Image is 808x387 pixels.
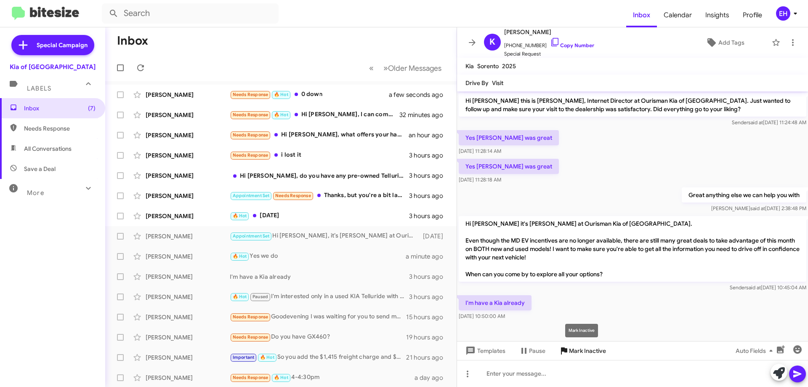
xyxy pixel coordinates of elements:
[459,130,559,145] p: Yes [PERSON_NAME] was great
[230,312,406,322] div: Goodevening I was waiting for you to send me the info on the Q7 that you wanted me to see
[502,62,516,70] span: 2025
[769,6,799,21] button: EH
[504,27,594,37] span: [PERSON_NAME]
[489,35,495,49] span: K
[252,294,268,299] span: Paused
[459,93,806,117] p: Hi [PERSON_NAME] this is [PERSON_NAME], Internet Director at Ourisman Kia of [GEOGRAPHIC_DATA]. J...
[409,212,450,220] div: 3 hours ago
[465,62,474,70] span: Kia
[146,232,230,240] div: [PERSON_NAME]
[736,343,776,358] span: Auto Fields
[146,212,230,220] div: [PERSON_NAME]
[146,91,230,99] div: [PERSON_NAME]
[406,333,450,342] div: 19 hours ago
[364,59,379,77] button: Previous
[24,104,96,112] span: Inbox
[409,171,450,180] div: 3 hours ago
[146,192,230,200] div: [PERSON_NAME]
[233,193,270,198] span: Appointment Set
[409,151,450,160] div: 3 hours ago
[233,334,268,340] span: Needs Response
[550,42,594,48] a: Copy Number
[233,112,268,117] span: Needs Response
[10,63,96,71] div: Kia of [GEOGRAPHIC_DATA]
[399,91,450,99] div: a few seconds ago
[230,251,406,261] div: Yes we do
[146,171,230,180] div: [PERSON_NAME]
[529,343,545,358] span: Pause
[699,3,736,27] a: Insights
[24,165,56,173] span: Save a Deal
[88,104,96,112] span: (7)
[275,193,311,198] span: Needs Response
[230,231,419,241] div: Hi [PERSON_NAME], it’s [PERSON_NAME] at Ourisman Kia of [GEOGRAPHIC_DATA]. We’re staying open lat...
[388,64,441,73] span: Older Messages
[230,191,409,200] div: Thanks, but you're a bit late 😁. I've already been texting with [PERSON_NAME] this morning, who w...
[406,353,450,362] div: 21 hours ago
[569,343,606,358] span: Mark Inactive
[274,92,288,97] span: 🔥 Hot
[230,130,409,140] div: Hi [PERSON_NAME], what offers your have ? ..
[748,119,763,125] span: said at
[233,213,247,219] span: 🔥 Hot
[146,374,230,382] div: [PERSON_NAME]
[37,41,88,49] span: Special Campaign
[230,150,409,160] div: i lost it
[626,3,657,27] a: Inbox
[146,353,230,362] div: [PERSON_NAME]
[230,110,399,120] div: Hi [PERSON_NAME], I can come by [DATE]
[711,205,806,211] span: [PERSON_NAME] [DATE] 2:38:48 PM
[419,232,450,240] div: [DATE]
[274,375,288,380] span: 🔥 Hot
[459,216,806,282] p: Hi [PERSON_NAME] it's [PERSON_NAME] at Ourisman Kia of [GEOGRAPHIC_DATA]. Even though the MD EV i...
[27,85,51,92] span: Labels
[565,324,598,337] div: Mark Inactive
[459,176,501,183] span: [DATE] 11:28:18 AM
[459,159,559,174] p: Yes [PERSON_NAME] was great
[459,148,501,154] span: [DATE] 11:28:14 AM
[729,343,783,358] button: Auto Fields
[233,314,268,320] span: Needs Response
[233,152,268,158] span: Needs Response
[409,272,450,281] div: 3 hours ago
[406,313,450,321] div: 15 hours ago
[657,3,699,27] a: Calendar
[260,355,274,360] span: 🔥 Hot
[477,62,499,70] span: Sorento
[406,252,450,261] div: a minute ago
[24,144,72,153] span: All Conversations
[378,59,447,77] button: Next
[27,189,44,197] span: More
[102,3,279,24] input: Search
[750,205,765,211] span: said at
[230,332,406,342] div: Do you have GX460?
[146,293,230,301] div: [PERSON_NAME]
[457,343,512,358] button: Templates
[146,333,230,342] div: [PERSON_NAME]
[146,151,230,160] div: [PERSON_NAME]
[746,284,761,291] span: said at
[230,292,409,302] div: I'm interested only in a used KIA Telluride with AWD and heated seats
[459,295,532,310] p: I'm have a Kia already
[146,272,230,281] div: [PERSON_NAME]
[409,131,450,139] div: an hour ago
[776,6,790,21] div: EH
[146,252,230,261] div: [PERSON_NAME]
[552,343,613,358] button: Mark Inactive
[409,192,450,200] div: 3 hours ago
[117,34,148,48] h1: Inbox
[24,124,96,133] span: Needs Response
[504,50,594,58] span: Special Request
[230,171,409,180] div: Hi [PERSON_NAME], do you have any pre-owned Tellurides in your inventory?
[415,374,450,382] div: a day ago
[736,3,769,27] a: Profile
[718,35,744,50] span: Add Tags
[233,254,247,259] span: 🔥 Hot
[274,112,288,117] span: 🔥 Hot
[233,92,268,97] span: Needs Response
[146,313,230,321] div: [PERSON_NAME]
